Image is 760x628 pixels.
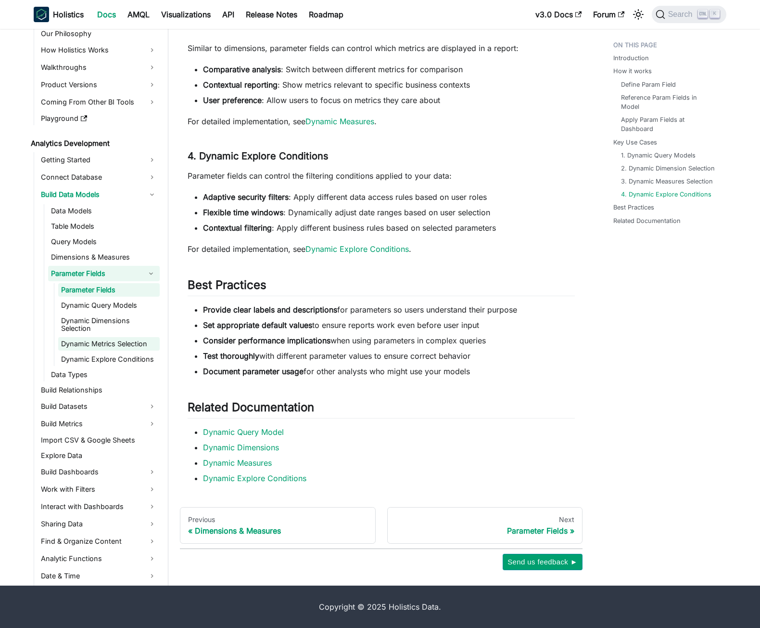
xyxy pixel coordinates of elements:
[38,399,160,414] a: Build Datasets
[305,244,409,254] a: Dynamic Explore Conditions
[34,7,84,22] a: HolisticsHolistics
[188,278,575,296] h2: Best Practices
[203,336,330,345] strong: Consider performance implications
[38,568,160,584] a: Date & Time
[203,458,272,468] a: Dynamic Measures
[38,60,160,75] a: Walkthroughs
[38,383,160,397] a: Build Relationships
[38,551,160,566] a: Analytic Functions
[203,207,575,218] li: : Dynamically adjust date ranges based on user selection
[91,7,122,22] a: Docs
[203,192,289,202] strong: Adaptive security filters
[38,416,160,432] a: Build Metrics
[38,482,160,497] a: Work with Filters
[58,353,160,366] a: Dynamic Explore Conditions
[142,266,160,281] button: Collapse sidebar category 'Parameter Fields'
[203,351,259,361] strong: Test thoroughly
[613,216,681,225] a: Related Documentation
[203,366,304,376] strong: Document parameter usage
[203,335,575,346] li: when using parameters in complex queries
[180,507,583,544] nav: Docs pages
[203,94,575,106] li: : Allow users to focus on metrics they care about
[621,177,713,186] a: 3. Dynamic Measures Selection
[530,7,587,22] a: v3.0 Docs
[240,7,303,22] a: Release Notes
[180,507,376,544] a: PreviousDimensions & Measures
[48,266,142,281] a: Parameter Fields
[587,7,630,22] a: Forum
[58,299,160,312] a: Dynamic Query Models
[188,243,575,255] p: For detailed implementation, see .
[58,337,160,351] a: Dynamic Metrics Selection
[188,116,575,127] p: For detailed implementation, see .
[203,473,306,483] a: Dynamic Explore Conditions
[203,223,272,233] strong: Contextual filtering
[38,27,160,40] a: Our Philosophy
[38,42,160,58] a: How Holistics Works
[203,208,283,217] strong: Flexible time windows
[58,283,160,297] a: Parameter Fields
[74,601,686,613] div: Copyright © 2025 Holistics Data.
[710,10,720,18] kbd: K
[203,427,284,437] a: Dynamic Query Model
[203,443,279,452] a: Dynamic Dimensions
[48,235,160,249] a: Query Models
[621,164,715,173] a: 2. Dynamic Dimension Selection
[395,526,575,536] div: Parameter Fields
[38,77,160,92] a: Product Versions
[395,515,575,524] div: Next
[188,515,367,524] div: Previous
[38,152,160,168] a: Getting Started
[203,305,337,314] strong: Provide clear labels and descriptions
[503,554,583,570] button: Send us feedback ►
[203,222,575,234] li: : Apply different business rules based on selected parameters
[621,80,676,89] a: Define Param Field
[203,366,575,377] li: for other analysts who might use your models
[203,95,262,105] strong: User preference
[38,516,160,532] a: Sharing Data
[188,400,575,419] h2: Related Documentation
[48,204,160,218] a: Data Models
[188,150,575,162] h3: 4. Dynamic Explore Conditions
[38,94,160,110] a: Coming From Other BI Tools
[188,170,575,182] p: Parameter fields can control the filtering conditions applied to your data:
[38,112,160,125] a: Playground
[621,190,711,199] a: 4. Dynamic Explore Conditions
[38,464,160,480] a: Build Dashboards
[58,314,160,335] a: Dynamic Dimensions Selection
[613,203,654,212] a: Best Practices
[652,6,726,23] button: Search (Ctrl+K)
[48,220,160,233] a: Table Models
[188,526,367,536] div: Dimensions & Measures
[38,170,160,185] a: Connect Database
[631,7,646,22] button: Switch between dark and light mode (currently light mode)
[203,320,312,330] strong: Set appropriate default values
[38,433,160,447] a: Import CSV & Google Sheets
[48,368,160,381] a: Data Types
[613,53,649,63] a: Introduction
[203,65,281,74] strong: Comparative analysis
[38,187,160,202] a: Build Data Models
[188,42,575,54] p: Similar to dimensions, parameter fields can control which metrics are displayed in a report:
[122,7,155,22] a: AMQL
[621,151,696,160] a: 1. Dynamic Query Models
[28,137,160,150] a: Analytics Development
[203,304,575,315] li: for parameters so users understand their purpose
[155,7,216,22] a: Visualizations
[305,117,374,126] a: Dynamic Measures
[507,556,578,568] span: Send us feedback ►
[387,507,583,544] a: NextParameter Fields
[613,138,657,147] a: Key Use Cases
[665,10,698,19] span: Search
[203,80,278,90] strong: Contextual reporting
[53,9,84,20] b: Holistics
[203,191,575,203] li: : Apply different data access rules based on user roles
[613,66,652,76] a: How it works
[216,7,240,22] a: API
[203,319,575,331] li: to ensure reports work even before user input
[34,7,49,22] img: Holistics
[48,250,160,264] a: Dimensions & Measures
[203,350,575,362] li: with different parameter values to ensure correct behavior
[303,7,349,22] a: Roadmap
[203,79,575,91] li: : Show metrics relevant to specific business contexts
